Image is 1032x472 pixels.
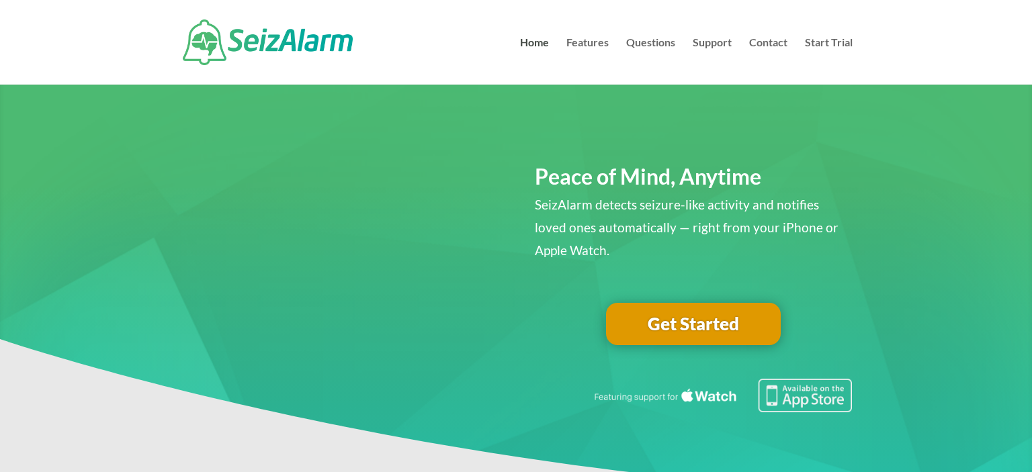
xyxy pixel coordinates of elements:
[535,197,838,258] span: SeizAlarm detects seizure-like activity and notifies loved ones automatically — right from your i...
[183,19,353,65] img: SeizAlarm
[606,303,781,346] a: Get Started
[749,38,787,85] a: Contact
[626,38,675,85] a: Questions
[535,163,761,189] span: Peace of Mind, Anytime
[592,399,853,415] a: Featuring seizure detection support for the Apple Watch
[693,38,732,85] a: Support
[592,379,853,412] img: Seizure detection available in the Apple App Store.
[805,38,853,85] a: Start Trial
[520,38,549,85] a: Home
[566,38,609,85] a: Features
